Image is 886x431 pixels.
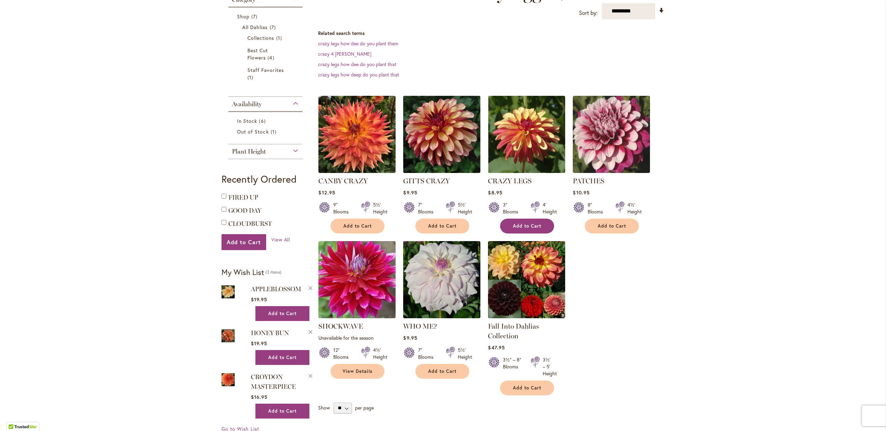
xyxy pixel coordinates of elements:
p: Unavailable for the season [318,334,396,341]
a: CANBY CRAZY [318,177,368,185]
a: CROYDON MASTERPIECE [221,372,235,389]
span: $9.95 [403,189,417,196]
span: 7 [251,13,259,20]
span: 6 [259,117,267,125]
span: Staff Favorites [247,67,284,73]
span: 3 items [265,269,281,275]
span: Show [318,404,330,411]
div: 12" Blooms [333,347,353,360]
iframe: Launch Accessibility Center [5,406,25,426]
a: All Dahlias [242,24,290,31]
img: CRAZY LEGS [488,96,565,173]
a: crazy legs how deep do you plant that [318,71,399,78]
div: 3½' – 5' Height [543,356,557,377]
a: CROYDON MASTERPIECE [251,373,296,391]
a: Shop [237,13,296,20]
span: Add to Cart [598,223,626,229]
span: Plant Height [232,148,266,155]
a: Canby Crazy [318,168,396,174]
a: Fall Into Dahlias Collection [488,313,565,320]
span: 4 [268,54,276,61]
a: GOOD DAY [228,207,261,214]
span: Add to Cart [428,223,456,229]
a: CRAZY LEGS [488,168,565,174]
span: Add to Cart [513,385,541,391]
a: Fall Into Dahlias Collection [488,322,539,340]
button: Add to Cart [500,219,554,233]
a: Gitts Crazy [403,168,480,174]
a: FIRED UP [228,194,258,201]
button: Add to Cart [500,380,554,395]
button: Add to Cart [585,219,639,233]
span: 1 [247,74,255,81]
img: Gitts Crazy [403,96,480,173]
span: $12.95 [318,189,335,196]
a: In Stock 6 [237,117,296,125]
img: Who Me? [403,241,480,318]
label: Sort by: [579,7,598,19]
a: WHO ME? [403,322,437,330]
a: SHOCKWAVE [318,322,363,330]
div: 4' Height [543,201,557,215]
a: crazy legs how dee do you plant them [318,40,398,47]
div: 4½' Height [373,347,387,360]
img: Patches [573,96,650,173]
div: 5½' Height [373,201,387,215]
a: View Details [331,364,385,379]
a: APPLEBLOSSOM [251,285,301,293]
div: 3" Blooms [503,201,522,215]
a: APPLEBLOSSOM [221,284,235,301]
span: View Details [343,368,372,374]
span: 1 [276,34,284,42]
div: 8" Blooms [588,201,607,215]
img: Shockwave [318,241,396,318]
a: PATCHES [573,177,604,185]
span: $10.95 [573,189,589,196]
span: 7 [270,24,278,31]
a: View All [271,236,290,243]
button: Add to Cart [415,219,469,233]
img: CROYDON MASTERPIECE [221,372,235,387]
button: Add to Cart [331,219,385,233]
span: Add to Cart [343,223,372,229]
dt: Related search terms [318,30,664,37]
a: Patches [573,168,650,174]
span: $8.95 [488,189,502,196]
img: APPLEBLOSSOM [221,284,235,300]
button: Add to Cart [415,364,469,379]
div: 9" Blooms [333,201,353,215]
span: In Stock [237,118,257,124]
span: Collections [247,35,274,41]
a: Honey Bun [221,328,235,345]
span: $16.95 [251,394,268,400]
span: 1 [271,128,278,135]
span: $9.95 [403,334,417,341]
a: Collections [247,34,285,42]
span: Shop [237,13,250,20]
button: Add to Cart [221,234,266,250]
img: Fall Into Dahlias Collection [488,241,565,318]
a: crazy legs how dee do you plant that [318,61,396,67]
img: Canby Crazy [318,96,396,173]
span: Add to Cart [513,223,541,229]
div: 7" Blooms [418,201,437,215]
span: Add to Cart [227,238,261,246]
a: CLOUDBURST [228,220,272,228]
a: Out of Stock 1 [237,128,296,135]
span: $19.95 [251,340,267,347]
span: Add to Cart [268,408,297,414]
a: crazy 4 [PERSON_NAME] [318,51,371,57]
strong: Recently Ordered [221,173,297,185]
span: Best Cut Flowers [247,47,268,61]
img: Honey Bun [221,328,235,343]
span: Add to Cart [268,355,297,360]
button: Add to Cart [255,404,309,419]
div: 7" Blooms [418,347,437,360]
a: HONEY BUN [251,329,289,337]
